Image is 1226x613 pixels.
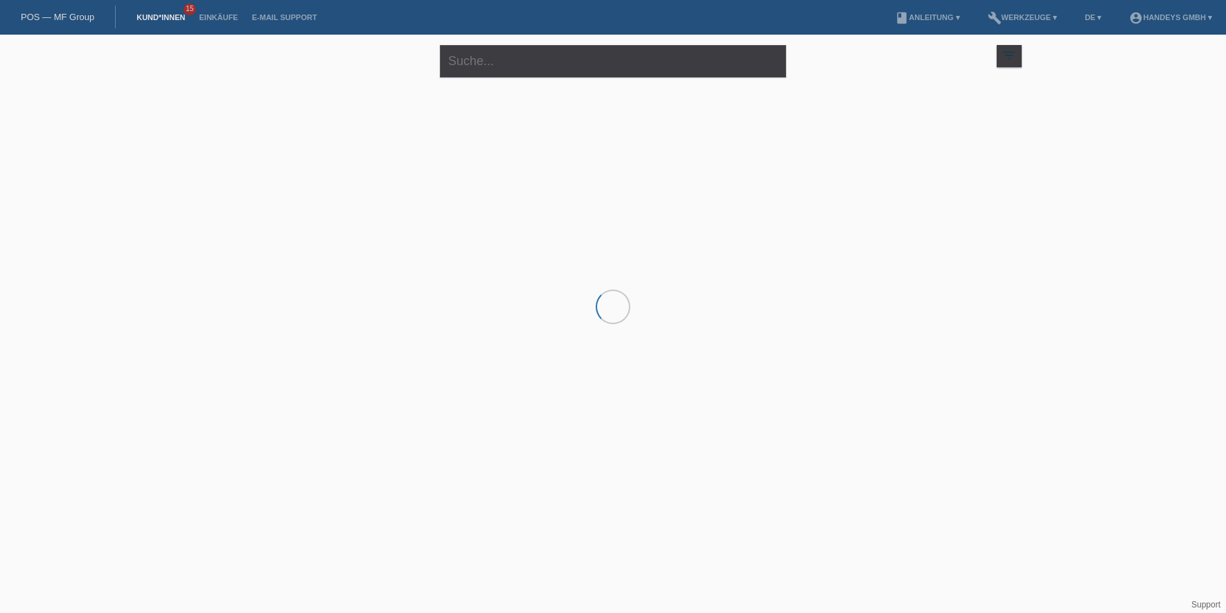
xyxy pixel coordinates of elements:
a: POS — MF Group [21,12,94,22]
i: book [895,11,909,25]
a: buildWerkzeuge ▾ [981,13,1065,21]
a: Kund*innen [130,13,192,21]
a: Einkäufe [192,13,245,21]
i: build [988,11,1002,25]
a: account_circleHandeys GmbH ▾ [1122,13,1219,21]
input: Suche... [440,45,786,78]
a: E-Mail Support [245,13,324,21]
span: 15 [184,3,196,15]
i: filter_list [1002,48,1017,63]
a: Support [1191,600,1220,610]
i: account_circle [1129,11,1143,25]
a: bookAnleitung ▾ [888,13,966,21]
a: DE ▾ [1078,13,1108,21]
